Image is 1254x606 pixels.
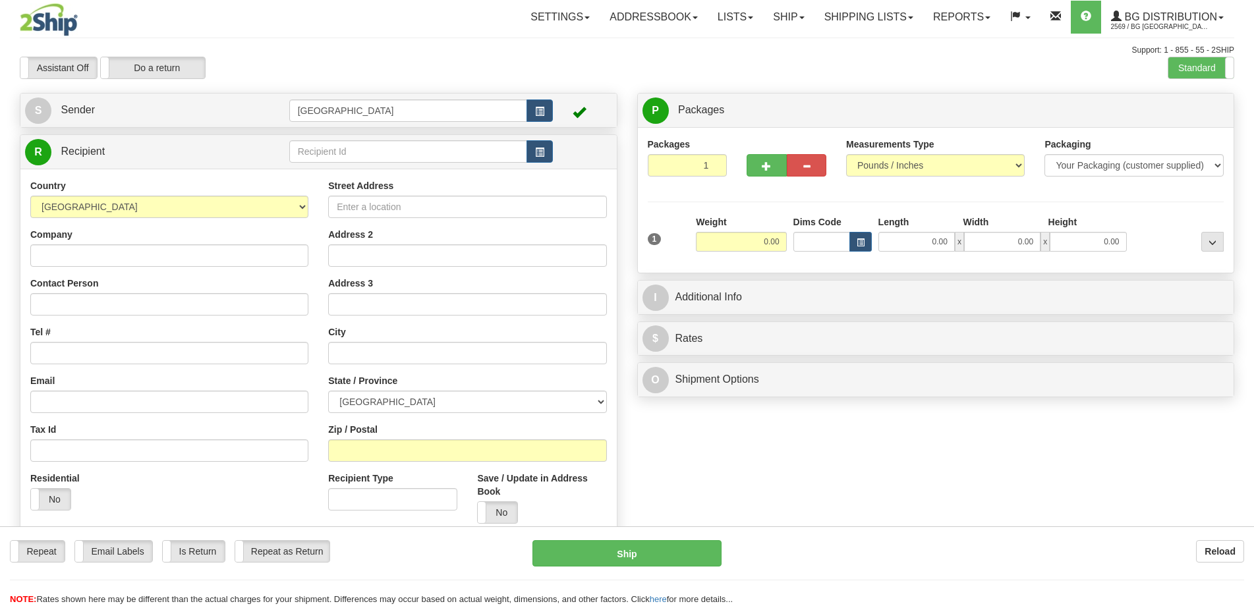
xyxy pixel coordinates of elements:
a: Lists [708,1,763,34]
a: OShipment Options [642,366,1230,393]
label: Packages [648,138,691,151]
span: P [642,97,669,124]
label: Street Address [328,179,393,192]
span: 2569 / BG [GEOGRAPHIC_DATA] (PRINCIPAL) [1111,20,1210,34]
label: Recipient Type [328,472,393,485]
label: Measurements Type [846,138,934,151]
input: Sender Id [289,99,528,122]
button: Reload [1196,540,1244,563]
span: Packages [678,104,724,115]
span: O [642,367,669,393]
label: Address 2 [328,228,373,241]
div: Support: 1 - 855 - 55 - 2SHIP [20,45,1234,56]
span: Recipient [61,146,105,157]
label: Packaging [1044,138,1091,151]
label: Assistant Off [20,57,97,78]
input: Enter a location [328,196,606,218]
label: Repeat [11,541,65,562]
a: $Rates [642,325,1230,352]
a: BG Distribution 2569 / BG [GEOGRAPHIC_DATA] (PRINCIPAL) [1101,1,1234,34]
span: 1 [648,233,662,245]
label: Is Return [163,541,225,562]
label: Country [30,179,66,192]
label: Address 3 [328,277,373,290]
a: here [650,594,667,604]
label: Contact Person [30,277,98,290]
span: BG Distribution [1122,11,1217,22]
a: Settings [521,1,600,34]
iframe: chat widget [1224,236,1253,370]
label: Width [963,215,989,229]
label: Standard [1168,57,1234,78]
label: Height [1048,215,1077,229]
span: x [955,232,964,252]
label: Tel # [30,325,51,339]
b: Reload [1205,546,1236,557]
span: I [642,285,669,311]
a: P Packages [642,97,1230,124]
input: Recipient Id [289,140,528,163]
label: Residential [30,472,80,485]
a: R Recipient [25,138,260,165]
a: Addressbook [600,1,708,34]
label: Email Labels [75,541,152,562]
label: Tax Id [30,423,56,436]
label: Repeat as Return [235,541,329,562]
label: Company [30,228,72,241]
a: Shipping lists [814,1,923,34]
a: Ship [763,1,814,34]
span: S [25,97,51,124]
label: Email [30,374,55,387]
span: x [1040,232,1050,252]
span: Sender [61,104,95,115]
span: $ [642,325,669,352]
span: R [25,139,51,165]
label: City [328,325,345,339]
label: No [478,502,517,523]
label: Do a return [101,57,205,78]
label: Save / Update in Address Book [477,472,606,498]
a: IAdditional Info [642,284,1230,311]
label: Dims Code [793,215,841,229]
label: Weight [696,215,726,229]
label: Zip / Postal [328,423,378,436]
button: Ship [532,540,722,566]
label: Length [878,215,909,229]
div: ... [1201,232,1224,252]
label: State / Province [328,374,397,387]
span: NOTE: [10,594,36,604]
a: Reports [923,1,1000,34]
a: S Sender [25,97,289,124]
img: logo2569.jpg [20,3,78,36]
label: No [31,489,71,510]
